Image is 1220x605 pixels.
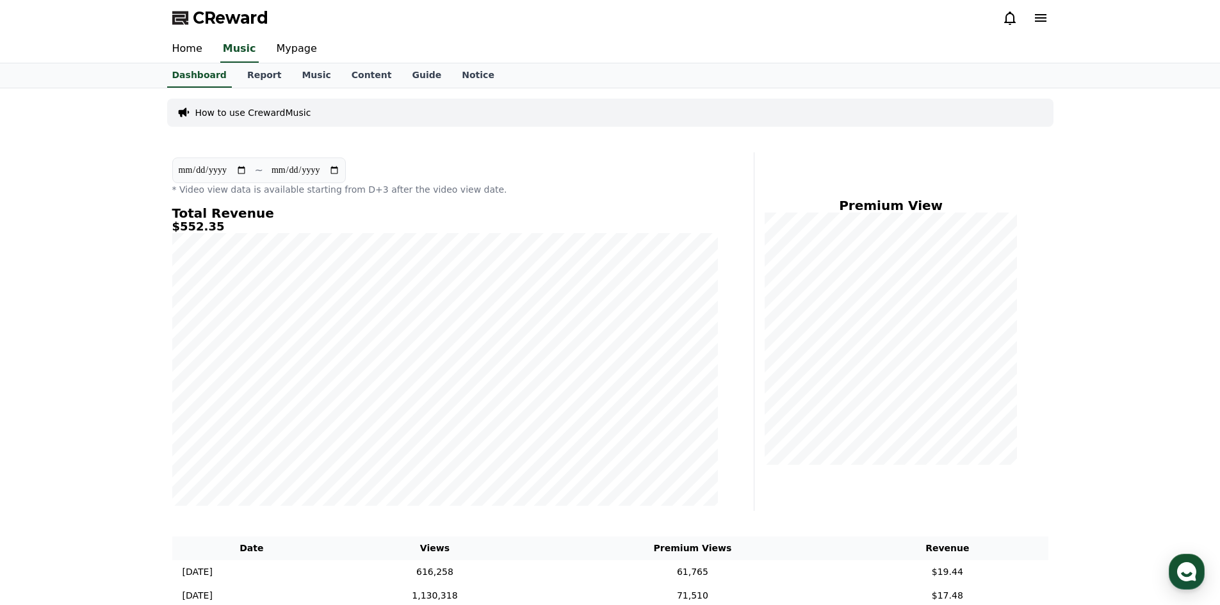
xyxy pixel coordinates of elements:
td: 61,765 [539,560,847,584]
a: Mypage [266,36,327,63]
th: Revenue [847,536,1048,560]
td: $19.44 [847,560,1048,584]
h4: Premium View [765,198,1018,213]
a: Dashboard [167,63,232,88]
a: Music [291,63,341,88]
a: Notice [451,63,505,88]
td: 616,258 [331,560,539,584]
a: How to use CrewardMusic [195,106,311,119]
span: CReward [193,8,268,28]
p: ~ [255,163,263,178]
h5: $552.35 [172,220,718,233]
a: Content [341,63,402,88]
th: Views [331,536,539,560]
th: Premium Views [539,536,847,560]
p: [DATE] [183,589,213,602]
a: Report [237,63,292,88]
p: * Video view data is available starting from D+3 after the video view date. [172,183,718,196]
th: Date [172,536,332,560]
a: Music [220,36,259,63]
a: Guide [402,63,451,88]
p: [DATE] [183,565,213,579]
h4: Total Revenue [172,206,718,220]
a: CReward [172,8,268,28]
a: Home [162,36,213,63]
